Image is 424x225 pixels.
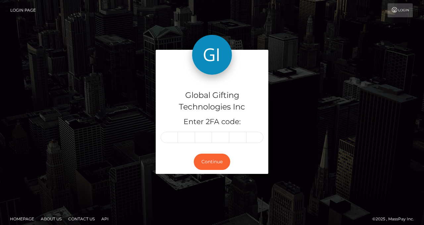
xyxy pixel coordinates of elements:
a: API [99,214,111,224]
h4: Global Gifting Technologies Inc [161,90,263,113]
img: Global Gifting Technologies Inc [192,35,232,75]
a: About Us [38,214,64,224]
a: Contact Us [66,214,97,224]
h5: Enter 2FA code: [161,117,263,127]
a: Login [388,3,413,17]
button: Continue [194,154,230,170]
a: Homepage [7,214,37,224]
a: Login Page [10,3,36,17]
div: © 2025 , MassPay Inc. [372,215,419,223]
